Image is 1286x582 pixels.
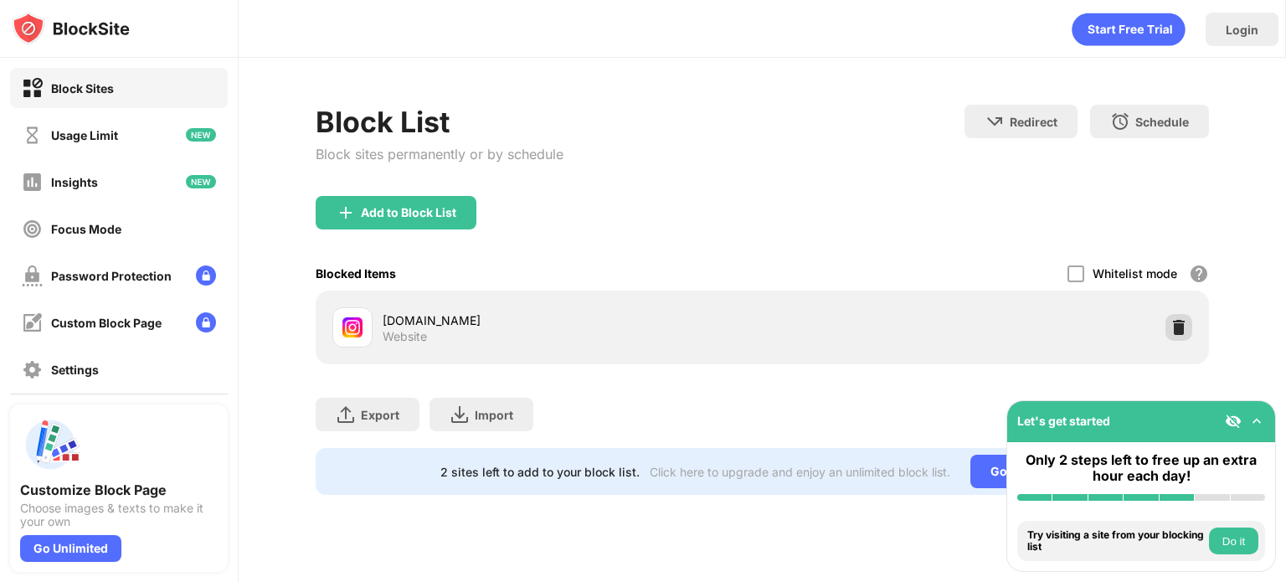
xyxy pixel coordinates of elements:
div: Customize Block Page [20,482,218,498]
div: Custom Block Page [51,316,162,330]
img: logo-blocksite.svg [12,12,130,45]
img: new-icon.svg [186,128,216,142]
div: Block Sites [51,81,114,95]
img: block-on.svg [22,78,43,99]
img: focus-off.svg [22,219,43,239]
img: omni-setup-toggle.svg [1248,413,1265,430]
img: favicons [342,317,363,337]
div: Whitelist mode [1093,266,1177,281]
div: Go Unlimited [970,455,1085,488]
div: animation [1072,13,1186,46]
div: Export [361,408,399,422]
div: Block List [316,105,563,139]
div: Try visiting a site from your blocking list [1027,529,1205,554]
img: customize-block-page-off.svg [22,312,43,333]
div: 2 sites left to add to your block list. [440,465,640,479]
button: Do it [1209,528,1258,554]
div: Blocked Items [316,266,396,281]
div: Click here to upgrade and enjoy an unlimited block list. [650,465,950,479]
div: Settings [51,363,99,377]
img: lock-menu.svg [196,265,216,286]
div: Usage Limit [51,128,118,142]
div: Let's get started [1017,414,1110,428]
img: push-custom-page.svg [20,415,80,475]
div: Block sites permanently or by schedule [316,146,563,162]
img: insights-off.svg [22,172,43,193]
div: Schedule [1135,115,1189,129]
div: Redirect [1010,115,1057,129]
div: Login [1226,23,1258,37]
img: settings-off.svg [22,359,43,380]
div: Go Unlimited [20,535,121,562]
img: lock-menu.svg [196,312,216,332]
img: eye-not-visible.svg [1225,413,1242,430]
div: Password Protection [51,269,172,283]
img: password-protection-off.svg [22,265,43,286]
div: Only 2 steps left to free up an extra hour each day! [1017,452,1265,484]
div: Choose images & texts to make it your own [20,502,218,528]
img: time-usage-off.svg [22,125,43,146]
div: Add to Block List [361,206,456,219]
div: Insights [51,175,98,189]
div: Website [383,329,427,344]
div: [DOMAIN_NAME] [383,312,762,329]
div: Import [475,408,513,422]
img: new-icon.svg [186,175,216,188]
div: Focus Mode [51,222,121,236]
